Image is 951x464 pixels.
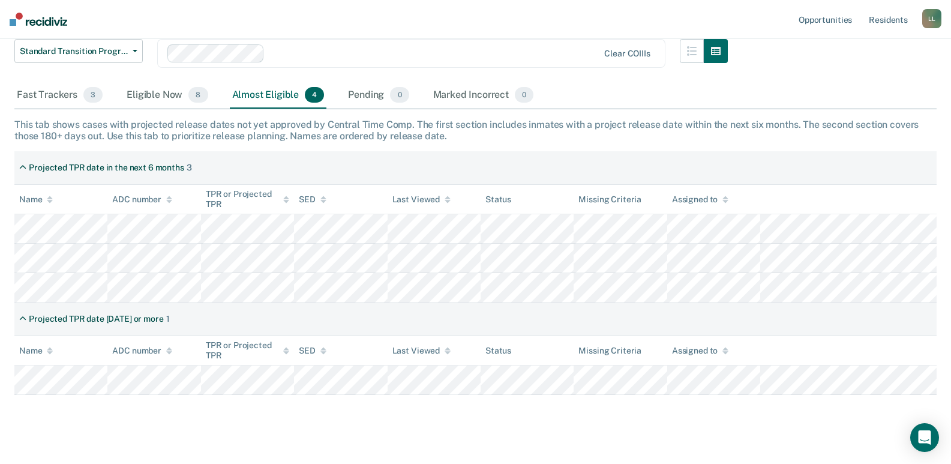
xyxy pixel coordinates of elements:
[29,163,184,173] div: Projected TPR date in the next 6 months
[299,346,326,356] div: SED
[206,340,289,361] div: TPR or Projected TPR
[14,82,105,109] div: Fast Trackers3
[19,346,53,356] div: Name
[14,309,174,329] div: Projected TPR date [DATE] or more1
[188,87,208,103] span: 8
[922,9,941,28] button: LL
[206,189,289,209] div: TPR or Projected TPR
[14,158,197,178] div: Projected TPR date in the next 6 months3
[578,346,641,356] div: Missing Criteria
[604,49,650,59] div: Clear COIIIs
[305,87,324,103] span: 4
[392,194,451,205] div: Last Viewed
[390,87,409,103] span: 0
[431,82,536,109] div: Marked Incorrect0
[672,346,728,356] div: Assigned to
[578,194,641,205] div: Missing Criteria
[910,423,939,452] div: Open Intercom Messenger
[14,39,143,63] button: Standard Transition Program Release
[29,314,163,324] div: Projected TPR date [DATE] or more
[166,314,170,324] div: 1
[20,46,128,56] span: Standard Transition Program Release
[485,194,511,205] div: Status
[485,346,511,356] div: Status
[230,82,327,109] div: Almost Eligible4
[112,194,172,205] div: ADC number
[922,9,941,28] div: L L
[124,82,210,109] div: Eligible Now8
[515,87,533,103] span: 0
[112,346,172,356] div: ADC number
[672,194,728,205] div: Assigned to
[392,346,451,356] div: Last Viewed
[299,194,326,205] div: SED
[10,13,67,26] img: Recidiviz
[187,163,192,173] div: 3
[19,194,53,205] div: Name
[83,87,103,103] span: 3
[14,119,937,142] div: This tab shows cases with projected release dates not yet approved by Central Time Comp. The firs...
[346,82,411,109] div: Pending0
